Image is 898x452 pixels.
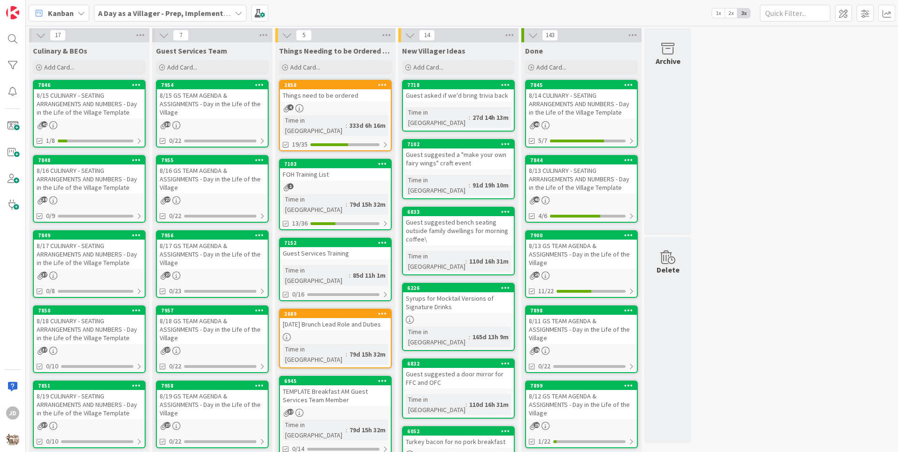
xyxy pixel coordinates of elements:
[526,231,637,269] div: 79008/13 GS TEAM AGENDA & ASSIGNMENTS - Day in the Life of the Village
[406,394,465,415] div: Time in [GEOGRAPHIC_DATA]
[283,115,346,136] div: Time in [GEOGRAPHIC_DATA]
[403,140,514,148] div: 7102
[526,382,637,419] div: 78998/12 GS TEAM AGENDA & ASSIGNMENTS - Day in the Life of the Village
[403,148,514,169] div: Guest suggested a "make your own fairy wings" craft event
[38,157,145,164] div: 7848
[161,307,268,314] div: 7957
[34,382,145,390] div: 7851
[284,82,391,88] div: 2858
[350,270,388,281] div: 85d 11h 1m
[34,240,145,269] div: 8/17 CULINARY - SEATING ARRANGEMENTS AND NUMBERS - Day in the Life of the Village Template
[156,155,269,223] a: 79558/16 GS TEAM AGENDA & ASSIGNMENTS - Day in the Life of the Village0/22
[157,156,268,164] div: 7955
[526,306,637,344] div: 78988/11 GS TEAM AGENDA & ASSIGNMENTS - Day in the Life of the Village
[34,390,145,419] div: 8/19 CULINARY - SEATING ARRANGEMENTS AND NUMBERS - Day in the Life of the Village Template
[403,216,514,245] div: Guest suggested bench seating outside family dwellings for morning coffee\
[403,292,514,313] div: Syrups for Mocktail Versions of Signature Drinks
[157,81,268,118] div: 79548/15 GS TEAM AGENDA & ASSIGNMENTS - Day in the Life of the Village
[530,382,637,389] div: 7899
[538,436,550,446] span: 1/22
[280,160,391,168] div: 7103
[46,211,55,221] span: 0/9
[287,104,294,110] span: 4
[290,63,320,71] span: Add Card...
[33,305,146,373] a: 78508/18 CULINARY - SEATING ARRANGEMENTS AND NUMBERS - Day in the Life of the Village Template0/10
[403,284,514,313] div: 6226Syrups for Mocktail Versions of Signature Drinks
[280,310,391,318] div: 2689
[280,377,391,385] div: 6945
[33,230,146,298] a: 78498/17 CULINARY - SEATING ARRANGEMENTS AND NUMBERS - Day in the Life of the Village Template0/8
[296,30,312,41] span: 5
[403,368,514,389] div: Guest suggested a door mirror for FFC and OFC
[534,196,540,203] span: 40
[465,399,467,410] span: :
[725,8,737,18] span: 2x
[402,283,515,351] a: 6226Syrups for Mocktail Versions of Signature DrinksTime in [GEOGRAPHIC_DATA]:165d 13h 9m
[34,315,145,344] div: 8/18 CULINARY - SEATING ARRANGEMENTS AND NUMBERS - Day in the Life of the Village Template
[34,382,145,419] div: 78518/19 CULINARY - SEATING ARRANGEMENTS AND NUMBERS - Day in the Life of the Village Template
[530,157,637,164] div: 7844
[525,46,543,55] span: Done
[542,30,558,41] span: 143
[403,427,514,436] div: 6052
[402,46,465,55] span: New Villager Ideas
[34,306,145,315] div: 7850
[280,239,391,247] div: 7152
[34,81,145,89] div: 7846
[34,231,145,269] div: 78498/17 CULINARY - SEATING ARRANGEMENTS AND NUMBERS - Day in the Life of the Village Template
[284,161,391,167] div: 7103
[292,140,308,149] span: 19/35
[538,286,554,296] span: 11/22
[164,272,170,278] span: 27
[161,82,268,88] div: 7954
[279,238,392,301] a: 7152Guest Services TrainingTime in [GEOGRAPHIC_DATA]:85d 11h 1m0/16
[38,307,145,314] div: 7850
[526,240,637,269] div: 8/13 GS TEAM AGENDA & ASSIGNMENTS - Day in the Life of the Village
[283,344,346,365] div: Time in [GEOGRAPHIC_DATA]
[157,382,268,419] div: 79588/19 GS TEAM AGENDA & ASSIGNMENTS - Day in the Life of the Village
[46,361,58,371] span: 0/10
[526,156,637,194] div: 78448/13 CULINARY - SEATING ARRANGEMENTS AND NUMBERS - Day in the Life of the Village Template
[38,382,145,389] div: 7851
[6,6,19,19] img: Visit kanbanzone.com
[406,251,465,272] div: Time in [GEOGRAPHIC_DATA]
[6,433,19,446] img: avatar
[526,231,637,240] div: 7900
[280,89,391,101] div: Things need to be ordered
[402,139,515,199] a: 7102Guest suggested a "make your own fairy wings" craft eventTime in [GEOGRAPHIC_DATA]:91d 19h 10m
[157,306,268,315] div: 7957
[465,256,467,266] span: :
[280,385,391,406] div: TEMPLATE Breakfast AM Guest Services Team Member
[33,80,146,148] a: 78468/15 CULINARY - SEATING ARRANGEMENTS AND NUMBERS - Day in the Life of the Village Template1/8
[403,359,514,368] div: 6832
[526,81,637,118] div: 78458/14 CULINARY - SEATING ARRANGEMENTS AND NUMBERS - Day in the Life of the Village Template
[169,436,181,446] span: 0/22
[283,194,346,215] div: Time in [GEOGRAPHIC_DATA]
[169,211,181,221] span: 0/22
[157,315,268,344] div: 8/18 GS TEAM AGENDA & ASSIGNMENTS - Day in the Life of the Village
[157,231,268,240] div: 7956
[287,409,294,415] span: 37
[538,211,547,221] span: 4/6
[164,347,170,353] span: 27
[280,377,391,406] div: 6945TEMPLATE Breakfast AM Guest Services Team Member
[34,81,145,118] div: 78468/15 CULINARY - SEATING ARRANGEMENTS AND NUMBERS - Day in the Life of the Village Template
[469,180,470,190] span: :
[34,306,145,344] div: 78508/18 CULINARY - SEATING ARRANGEMENTS AND NUMBERS - Day in the Life of the Village Template
[157,81,268,89] div: 7954
[34,156,145,194] div: 78488/16 CULINARY - SEATING ARRANGEMENTS AND NUMBERS - Day in the Life of the Village Template
[349,270,350,281] span: :
[526,315,637,344] div: 8/11 GS TEAM AGENDA & ASSIGNMENTS - Day in the Life of the Village
[536,63,566,71] span: Add Card...
[161,157,268,164] div: 7955
[467,256,511,266] div: 110d 16h 31m
[526,164,637,194] div: 8/13 CULINARY - SEATING ARRANGEMENTS AND NUMBERS - Day in the Life of the Village Template
[280,168,391,180] div: FOH Training List
[407,360,514,367] div: 6832
[346,120,347,131] span: :
[156,46,227,55] span: Guest Services Team
[526,306,637,315] div: 7898
[33,381,146,448] a: 78518/19 CULINARY - SEATING ARRANGEMENTS AND NUMBERS - Day in the Life of the Village Template0/10
[38,82,145,88] div: 7846
[280,81,391,101] div: 2858Things need to be ordered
